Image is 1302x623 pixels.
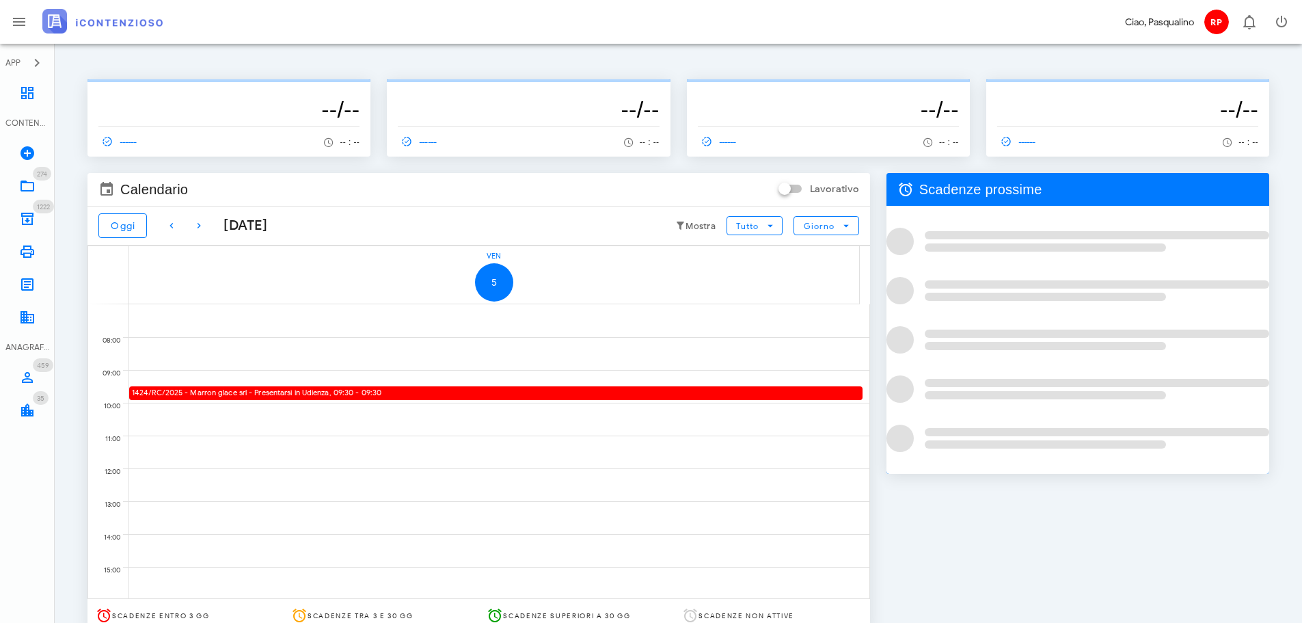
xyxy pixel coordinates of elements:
[698,96,959,123] h3: --/--
[735,221,758,231] span: Tutto
[88,366,123,381] div: 09:00
[398,85,659,96] p: --------------
[1232,5,1265,38] button: Distintivo
[42,9,163,34] img: logo-text-2x.png
[88,563,123,578] div: 15:00
[1238,137,1258,147] span: -- : --
[1204,10,1229,34] span: RP
[120,178,188,200] span: Calendario
[37,394,44,403] span: 35
[98,85,360,96] p: --------------
[997,96,1258,123] h3: --/--
[794,216,858,235] button: Giorno
[803,221,835,231] span: Giorno
[997,132,1042,151] a: ------
[37,361,49,370] span: 459
[132,386,863,399] span: , 09:30 - 09:30
[340,137,360,147] span: -- : --
[5,117,49,129] div: CONTENZIOSO
[1125,15,1194,29] div: Ciao, Pasqualino
[640,137,660,147] span: -- : --
[33,200,54,213] span: Distintivo
[88,530,123,545] div: 14:00
[37,202,50,211] span: 1222
[88,497,123,512] div: 13:00
[997,135,1037,148] span: ------
[939,137,959,147] span: -- : --
[997,85,1258,96] p: --------------
[88,596,123,611] div: 16:00
[129,246,859,263] div: ven
[33,358,53,372] span: Distintivo
[1199,5,1232,38] button: RP
[88,333,123,348] div: 08:00
[98,96,360,123] h3: --/--
[88,464,123,479] div: 12:00
[398,96,659,123] h3: --/--
[398,135,437,148] span: ------
[33,391,49,405] span: Distintivo
[698,135,737,148] span: ------
[88,399,123,414] div: 10:00
[475,277,513,289] span: 5
[33,167,51,181] span: Distintivo
[699,611,794,620] span: Scadenze non attive
[727,216,783,235] button: Tutto
[213,215,267,236] div: [DATE]
[5,341,49,354] div: ANAGRAFICA
[398,132,443,151] a: ------
[810,183,859,196] label: Lavorativo
[132,388,329,397] strong: 1424/RC/2025 - Marron glace srl - Presentarsi in Udienza
[98,132,144,151] a: ------
[698,132,743,151] a: ------
[37,170,47,178] span: 274
[88,432,123,447] div: 11:00
[475,263,513,302] button: 5
[503,611,630,620] span: Scadenze superiori a 30 gg
[112,611,210,620] span: Scadenze entro 3 gg
[98,213,147,238] button: Oggi
[698,85,959,96] p: --------------
[110,220,135,232] span: Oggi
[686,221,716,232] small: Mostra
[919,178,1042,200] span: Scadenze prossime
[308,611,413,620] span: Scadenze tra 3 e 30 gg
[98,135,138,148] span: ------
